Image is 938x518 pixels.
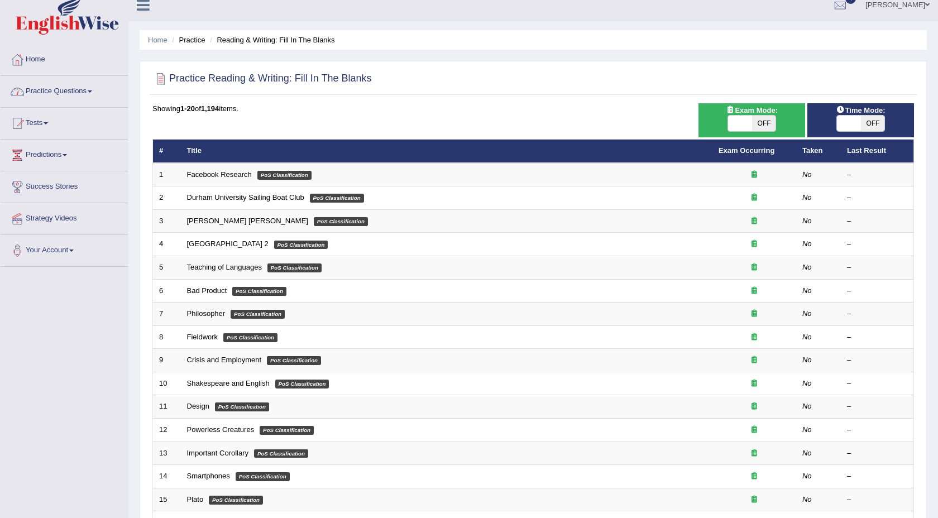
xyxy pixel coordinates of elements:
a: Your Account [1,235,128,263]
div: Exam occurring question [719,193,790,203]
td: 5 [153,256,181,280]
div: – [847,471,907,482]
span: OFF [752,116,776,131]
em: No [802,170,812,179]
h2: Practice Reading & Writing: Fill In The Blanks [152,70,372,87]
em: No [802,263,812,271]
em: No [802,286,812,295]
em: No [802,449,812,457]
div: – [847,378,907,389]
a: Facebook Research [187,170,252,179]
em: PoS Classification [314,217,368,226]
em: No [802,356,812,364]
em: PoS Classification [232,287,286,296]
a: Plato [187,495,204,503]
b: 1-20 [180,104,195,113]
div: – [847,401,907,412]
span: Time Mode: [832,104,890,116]
div: – [847,309,907,319]
div: Exam occurring question [719,495,790,505]
em: No [802,379,812,387]
td: 8 [153,325,181,349]
div: Exam occurring question [719,286,790,296]
div: – [847,239,907,250]
div: – [847,286,907,296]
em: PoS Classification [209,496,263,505]
div: – [847,262,907,273]
a: Design [187,402,209,410]
div: Exam occurring question [719,401,790,412]
a: Tests [1,108,128,136]
a: Philosopher [187,309,226,318]
div: – [847,216,907,227]
em: PoS Classification [267,356,321,365]
em: PoS Classification [260,426,314,435]
td: 11 [153,395,181,419]
div: Showing of items. [152,103,914,114]
li: Practice [169,35,205,45]
a: Crisis and Employment [187,356,262,364]
td: 13 [153,442,181,465]
a: Durham University Sailing Boat Club [187,193,304,202]
td: 10 [153,372,181,395]
em: No [802,193,812,202]
div: Exam occurring question [719,332,790,343]
td: 14 [153,465,181,488]
em: No [802,333,812,341]
div: Exam occurring question [719,216,790,227]
td: 6 [153,279,181,303]
li: Reading & Writing: Fill In The Blanks [207,35,334,45]
div: Exam occurring question [719,448,790,459]
a: Exam Occurring [719,146,774,155]
div: – [847,448,907,459]
div: Exam occurring question [719,471,790,482]
a: Practice Questions [1,76,128,104]
em: No [802,425,812,434]
em: PoS Classification [215,402,269,411]
em: PoS Classification [275,380,329,388]
a: [PERSON_NAME] [PERSON_NAME] [187,217,308,225]
em: PoS Classification [274,241,328,250]
div: Exam occurring question [719,355,790,366]
a: Shakespeare and English [187,379,270,387]
div: – [847,170,907,180]
div: Exam occurring question [719,309,790,319]
div: – [847,332,907,343]
div: – [847,355,907,366]
th: Title [181,140,712,163]
td: 2 [153,186,181,210]
a: Smartphones [187,472,230,480]
a: Bad Product [187,286,227,295]
div: Exam occurring question [719,262,790,273]
td: 15 [153,488,181,511]
em: PoS Classification [254,449,308,458]
div: – [847,425,907,435]
em: No [802,495,812,503]
a: Success Stories [1,171,128,199]
em: PoS Classification [236,472,290,481]
em: PoS Classification [257,171,312,180]
b: 1,194 [201,104,219,113]
td: 4 [153,233,181,256]
th: # [153,140,181,163]
em: No [802,239,812,248]
div: Exam occurring question [719,425,790,435]
a: Strategy Videos [1,203,128,231]
div: Exam occurring question [719,378,790,389]
div: – [847,193,907,203]
td: 9 [153,349,181,372]
td: 3 [153,209,181,233]
a: Powerless Creatures [187,425,255,434]
a: Predictions [1,140,128,167]
span: OFF [861,116,885,131]
a: Home [148,36,167,44]
a: Teaching of Languages [187,263,262,271]
em: No [802,217,812,225]
em: No [802,472,812,480]
th: Last Result [841,140,914,163]
div: Exam occurring question [719,239,790,250]
em: No [802,309,812,318]
td: 1 [153,163,181,186]
em: PoS Classification [267,263,322,272]
td: 12 [153,418,181,442]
